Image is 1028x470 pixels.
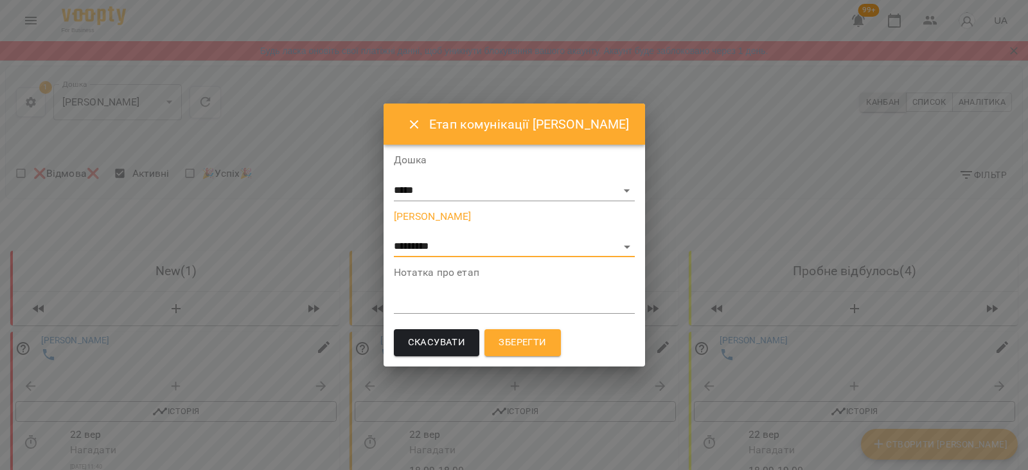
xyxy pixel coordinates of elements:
span: Скасувати [408,334,466,351]
label: Дошка [394,155,635,165]
h6: Етап комунікації [PERSON_NAME] [429,114,629,134]
button: Close [399,109,430,140]
label: [PERSON_NAME] [394,212,635,222]
button: Зберегти [484,329,560,356]
button: Скасувати [394,329,480,356]
span: Зберегти [499,334,546,351]
label: Нотатка про етап [394,267,635,278]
